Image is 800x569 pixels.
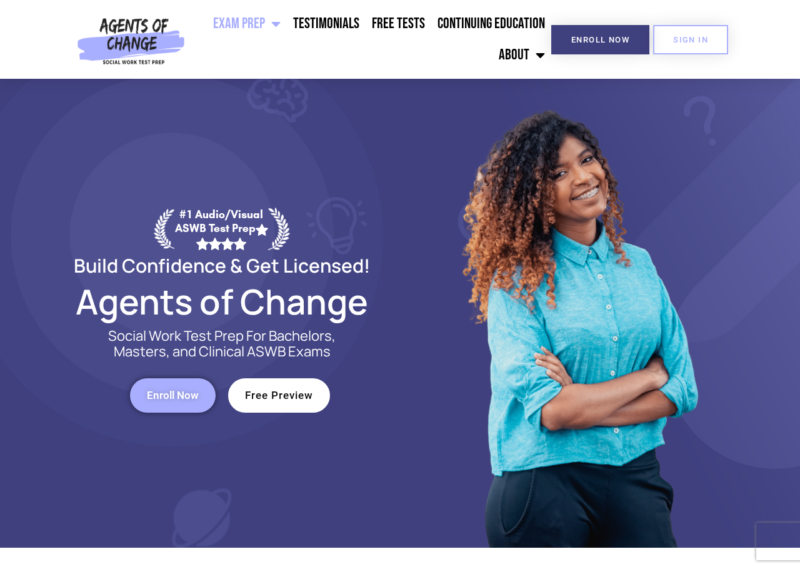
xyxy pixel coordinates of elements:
img: Website Image 1 (1) [453,79,703,548]
a: Exam Prep [207,8,287,39]
a: Continuing Education [431,8,551,39]
span: SIGN IN [673,36,708,44]
a: Free Preview [228,378,330,413]
a: Enroll Now [130,378,216,413]
h2: Build Confidence & Get Licensed! [44,256,400,274]
a: Enroll Now [551,25,649,54]
span: Free Preview [245,390,313,401]
span: Enroll Now [147,390,199,401]
a: SIGN IN [653,25,728,54]
a: Testimonials [287,8,366,39]
p: Social Work Test Prep For Bachelors, Masters, and Clinical ASWB Exams [94,328,350,360]
h2: Agents of Change [44,287,400,316]
span: Enroll Now [571,36,629,44]
div: #1 Audio/Visual ASWB Test Prep [174,208,268,249]
a: About [492,39,551,71]
a: Free Tests [366,8,431,39]
nav: Menu [190,8,551,71]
